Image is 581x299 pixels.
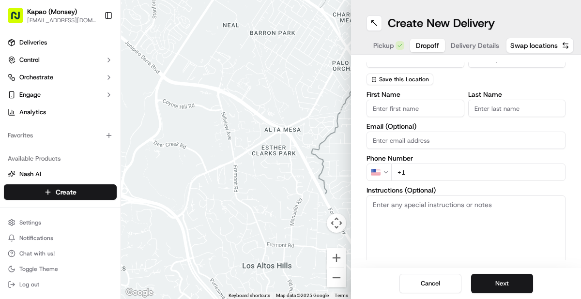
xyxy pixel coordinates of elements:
[388,15,495,31] h1: Create New Delivery
[4,247,117,260] button: Chat with us!
[367,100,464,117] input: Enter first name
[56,187,76,197] span: Create
[8,170,113,179] a: Nash AI
[19,170,41,179] span: Nash AI
[19,73,53,82] span: Orchestrate
[327,213,346,233] button: Map camera controls
[4,166,117,182] button: Nash AI
[6,137,78,154] a: 📗Knowledge Base
[335,293,348,298] a: Terms (opens in new tab)
[19,141,74,150] span: Knowledge Base
[367,74,433,85] button: Save this Location
[451,41,499,50] span: Delivery Details
[367,155,566,162] label: Phone Number
[510,41,558,50] span: Swap locations
[367,187,566,194] label: Instructions (Optional)
[10,142,17,149] div: 📗
[4,128,117,143] div: Favorites
[4,105,117,120] a: Analytics
[327,268,346,287] button: Zoom out
[33,103,122,110] div: We're available if you need us!
[379,75,429,83] span: Save this Location
[27,7,77,16] button: Kapao (Monsey)
[399,274,461,293] button: Cancel
[123,286,155,299] a: Open this area in Google Maps (opens a new window)
[4,35,117,50] a: Deliveries
[229,292,270,299] button: Keyboard shortcuts
[33,93,159,103] div: Start new chat
[4,52,117,68] button: Control
[10,10,29,30] img: Nash
[92,141,155,150] span: API Documentation
[96,164,117,172] span: Pylon
[165,96,176,107] button: Start new chat
[10,39,176,55] p: Welcome 👋
[4,4,100,27] button: Kapao (Monsey)[EMAIL_ADDRESS][DOMAIN_NAME]
[4,70,117,85] button: Orchestrate
[4,87,117,103] button: Engage
[27,16,96,24] button: [EMAIL_ADDRESS][DOMAIN_NAME]
[4,151,117,166] div: Available Products
[4,262,117,276] button: Toggle Theme
[373,41,394,50] span: Pickup
[78,137,159,154] a: 💻API Documentation
[367,91,464,98] label: First Name
[468,91,566,98] label: Last Name
[471,274,533,293] button: Next
[19,281,39,288] span: Log out
[25,63,174,73] input: Got a question? Start typing here...
[19,265,58,273] span: Toggle Theme
[19,219,41,226] span: Settings
[4,231,117,245] button: Notifications
[19,250,55,257] span: Chat with us!
[19,90,41,99] span: Engage
[391,164,566,181] input: Enter phone number
[10,93,27,110] img: 1736555255976-a54dd68f-1ca7-489b-9aae-adbdc363a1c4
[4,278,117,291] button: Log out
[68,164,117,172] a: Powered byPylon
[19,234,53,242] span: Notifications
[506,38,574,53] button: Swap locations
[19,108,46,117] span: Analytics
[367,123,566,130] label: Email (Optional)
[82,142,90,149] div: 💻
[416,41,439,50] span: Dropoff
[276,293,329,298] span: Map data ©2025 Google
[19,56,40,64] span: Control
[19,38,47,47] span: Deliveries
[468,100,566,117] input: Enter last name
[4,216,117,229] button: Settings
[327,248,346,268] button: Zoom in
[123,286,155,299] img: Google
[367,132,566,149] input: Enter email address
[4,184,117,200] button: Create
